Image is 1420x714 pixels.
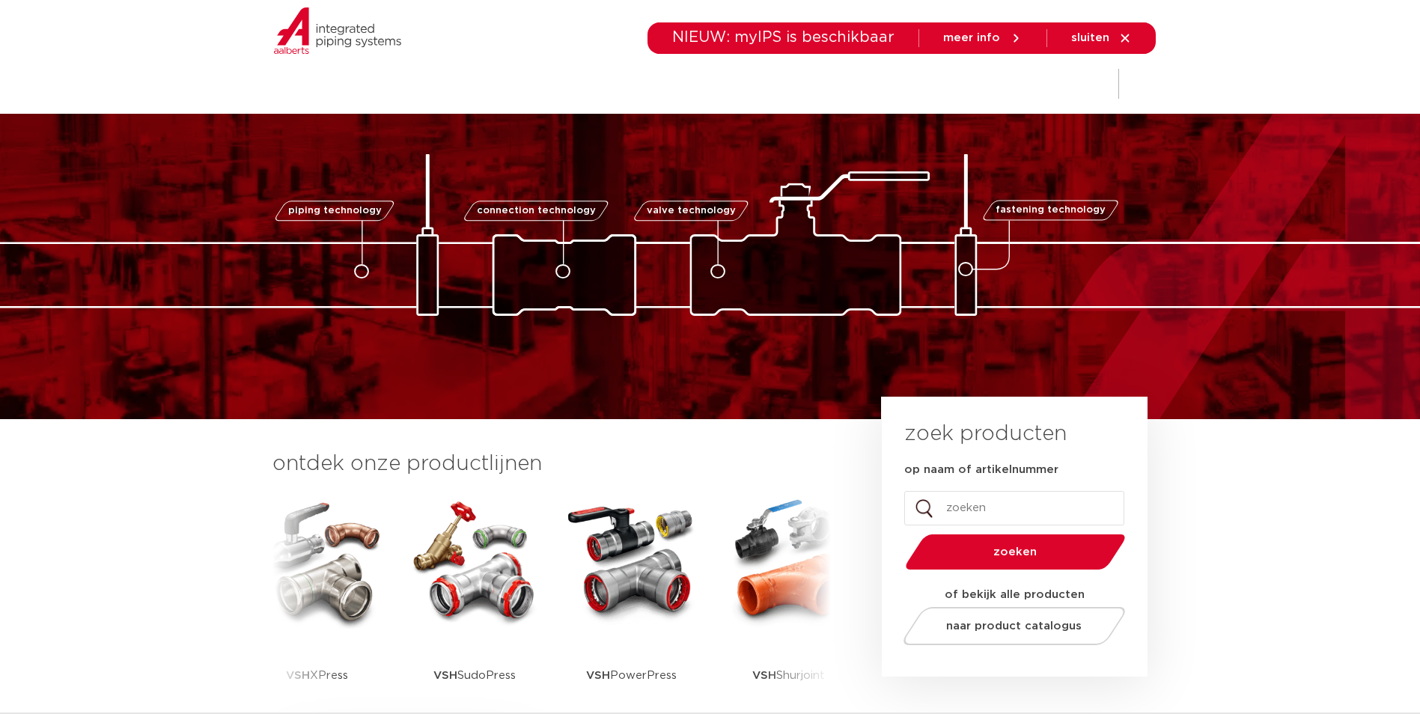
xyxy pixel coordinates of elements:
[272,449,831,479] h3: ontdek onze productlijnen
[784,55,848,113] a: downloads
[943,32,1000,43] span: meer info
[945,589,1085,600] strong: of bekijk alle producten
[944,546,1087,558] span: zoeken
[672,30,895,45] span: NIEUW: myIPS is beschikbaar
[1071,32,1109,43] span: sluiten
[943,31,1023,45] a: meer info
[946,620,1082,632] span: naar product catalogus
[904,491,1124,525] input: zoeken
[476,206,595,216] span: connection technology
[904,419,1067,449] h3: zoek producten
[878,55,926,113] a: services
[598,55,646,113] a: markten
[752,670,776,681] strong: VSH
[1071,31,1132,45] a: sluiten
[996,206,1106,216] span: fastening technology
[286,670,310,681] strong: VSH
[904,463,1058,477] label: op naam of artikelnummer
[956,55,1008,113] a: over ons
[676,55,755,113] a: toepassingen
[508,55,1008,113] nav: Menu
[647,206,736,216] span: valve technology
[586,670,610,681] strong: VSH
[288,206,382,216] span: piping technology
[899,533,1131,571] button: zoeken
[899,607,1129,645] a: naar product catalogus
[433,670,457,681] strong: VSH
[508,55,568,113] a: producten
